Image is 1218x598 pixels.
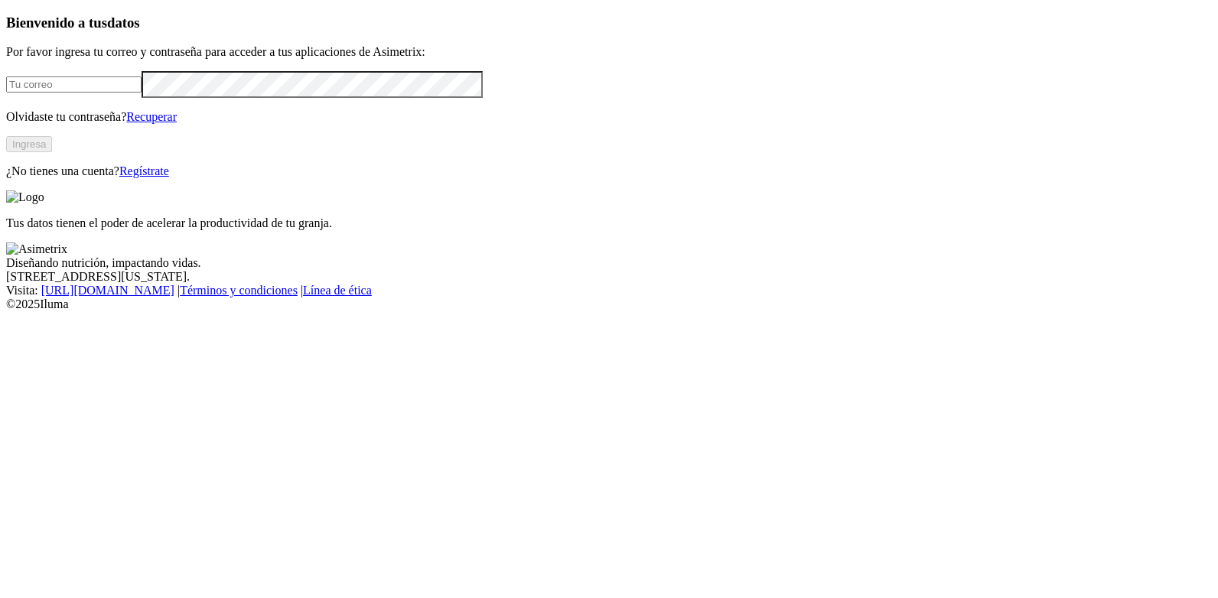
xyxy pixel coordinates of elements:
span: datos [107,15,140,31]
input: Tu correo [6,76,142,93]
p: Por favor ingresa tu correo y contraseña para acceder a tus aplicaciones de Asimetrix: [6,45,1212,59]
a: Línea de ética [303,284,372,297]
button: Ingresa [6,136,52,152]
a: [URL][DOMAIN_NAME] [41,284,174,297]
a: Regístrate [119,164,169,177]
img: Logo [6,190,44,204]
a: Recuperar [126,110,177,123]
div: [STREET_ADDRESS][US_STATE]. [6,270,1212,284]
p: Tus datos tienen el poder de acelerar la productividad de tu granja. [6,216,1212,230]
h3: Bienvenido a tus [6,15,1212,31]
p: ¿No tienes una cuenta? [6,164,1212,178]
div: © 2025 Iluma [6,297,1212,311]
div: Diseñando nutrición, impactando vidas. [6,256,1212,270]
p: Olvidaste tu contraseña? [6,110,1212,124]
img: Asimetrix [6,242,67,256]
a: Términos y condiciones [180,284,298,297]
div: Visita : | | [6,284,1212,297]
